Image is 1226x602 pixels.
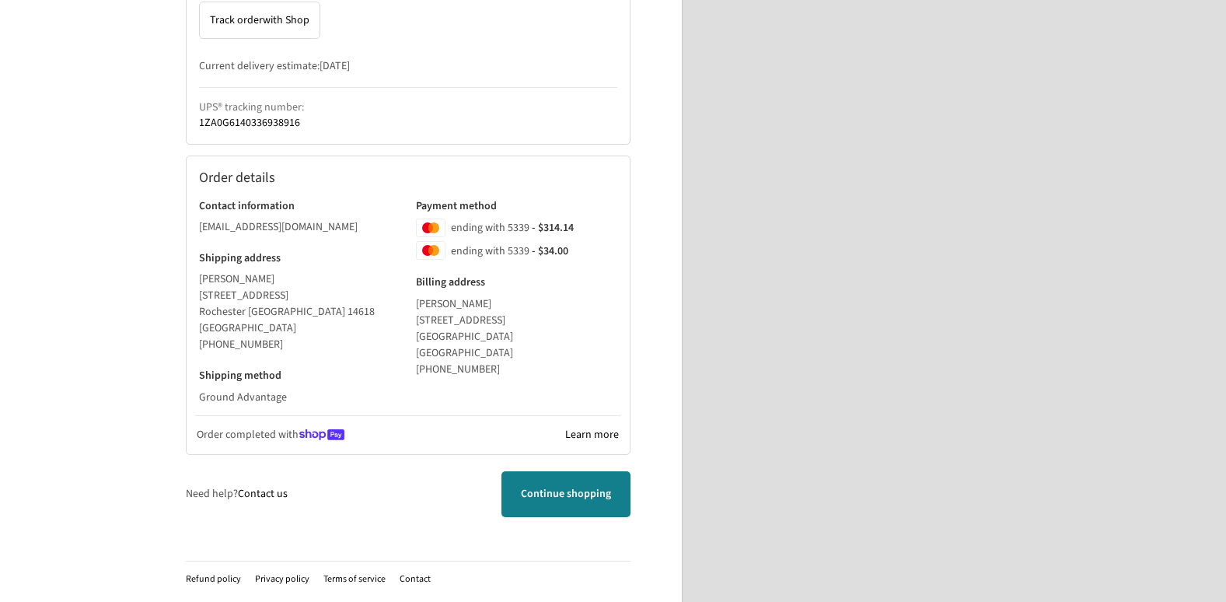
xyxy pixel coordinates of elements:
strong: [DATE] [320,58,350,75]
span: Track order [210,12,309,28]
h3: Payment method [416,199,617,213]
h3: Shipping method [199,369,400,383]
a: Contact us [238,486,288,502]
p: Order completed with [195,425,564,446]
span: ending with 5339 [451,243,529,258]
h3: Shipping address [199,251,400,265]
span: ending with 5339 [451,220,529,236]
bdo: [EMAIL_ADDRESS][DOMAIN_NAME] [199,219,358,235]
a: Refund policy [186,572,241,586]
span: with Shop [263,12,309,28]
span: - $314.14 [532,220,574,236]
a: Learn more [564,426,621,444]
p: Ground Advantage [199,390,400,406]
strong: UPS® tracking number: [199,100,304,115]
h3: Contact information [199,199,400,213]
a: 1ZA0G6140336938916 [199,115,300,131]
p: Current delivery estimate: [199,58,617,75]
span: Continue shopping [521,486,611,502]
a: Continue shopping [501,471,630,517]
p: Need help? [186,486,288,502]
a: Contact [400,572,431,586]
a: Terms of service [323,572,386,586]
address: [PERSON_NAME] [STREET_ADDRESS] Rochester [GEOGRAPHIC_DATA] 14618 [GEOGRAPHIC_DATA] ‎[PHONE_NUMBER] [199,271,400,353]
h3: Billing address [416,275,617,289]
h2: Order details [199,169,408,187]
a: Privacy policy [255,572,309,586]
span: - $34.00 [532,243,568,258]
address: [PERSON_NAME] [STREET_ADDRESS] [GEOGRAPHIC_DATA] [GEOGRAPHIC_DATA] ‎[PHONE_NUMBER] [416,296,617,378]
button: Track orderwith Shop [199,2,320,39]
